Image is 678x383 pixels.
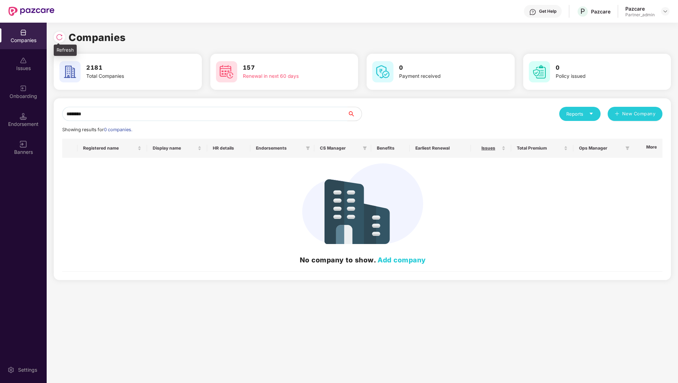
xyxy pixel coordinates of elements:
th: Display name [147,139,207,158]
img: svg+xml;base64,PHN2ZyB4bWxucz0iaHR0cDovL3d3dy53My5vcmcvMjAwMC9zdmciIHdpZHRoPSI2MCIgaGVpZ2h0PSI2MC... [529,61,550,82]
img: svg+xml;base64,PHN2ZyB4bWxucz0iaHR0cDovL3d3dy53My5vcmcvMjAwMC9zdmciIHdpZHRoPSI2MCIgaGVpZ2h0PSI2MC... [216,61,237,82]
h3: 2181 [86,63,175,72]
th: Registered name [77,139,147,158]
img: svg+xml;base64,PHN2ZyBpZD0iQ29tcGFuaWVzIiB4bWxucz0iaHR0cDovL3d3dy53My5vcmcvMjAwMC9zdmciIHdpZHRoPS... [20,29,27,36]
span: P [580,7,585,16]
span: Issues [477,145,501,151]
div: Total Companies [86,72,175,80]
div: Refresh [54,45,77,56]
span: Total Premium [517,145,562,151]
h3: 157 [243,63,332,72]
button: search [347,107,362,121]
img: New Pazcare Logo [8,7,54,16]
span: Showing results for [62,127,132,132]
img: svg+xml;base64,PHN2ZyB3aWR0aD0iMjAiIGhlaWdodD0iMjAiIHZpZXdCb3g9IjAgMCAyMCAyMCIgZmlsbD0ibm9uZSIgeG... [20,85,27,92]
img: svg+xml;base64,PHN2ZyB3aWR0aD0iMTQuNSIgaGVpZ2h0PSIxNC41IiB2aWV3Qm94PSIwIDAgMTYgMTYiIGZpbGw9Im5vbm... [20,113,27,120]
span: filter [363,146,367,150]
span: filter [625,146,630,150]
h3: 0 [556,63,645,72]
div: Policy issued [556,72,645,80]
th: More [633,139,662,158]
span: filter [624,144,631,152]
span: filter [304,144,311,152]
a: Add company [378,256,426,264]
span: filter [306,146,310,150]
h2: No company to show. [68,255,657,265]
span: Ops Manager [579,145,623,151]
button: plusNew Company [608,107,662,121]
div: Partner_admin [625,12,655,18]
h3: 0 [399,63,488,72]
img: svg+xml;base64,PHN2ZyBpZD0iSGVscC0zMngzMiIgeG1sbnM9Imh0dHA6Ly93d3cudzMub3JnLzIwMDAvc3ZnIiB3aWR0aD... [529,8,536,16]
div: Pazcare [625,5,655,12]
img: svg+xml;base64,PHN2ZyB4bWxucz0iaHR0cDovL3d3dy53My5vcmcvMjAwMC9zdmciIHdpZHRoPSIzNDIiIGhlaWdodD0iMj... [302,163,423,244]
span: New Company [622,110,656,117]
span: Endorsements [256,145,303,151]
th: Benefits [371,139,410,158]
div: Settings [16,366,39,373]
span: 0 companies. [104,127,132,132]
th: Earliest Renewal [410,139,470,158]
span: Registered name [83,145,136,151]
span: Display name [153,145,196,151]
span: search [347,111,362,117]
th: HR details [207,139,251,158]
img: svg+xml;base64,PHN2ZyBpZD0iSXNzdWVzX2Rpc2FibGVkIiB4bWxucz0iaHR0cDovL3d3dy53My5vcmcvMjAwMC9zdmciIH... [20,57,27,64]
img: svg+xml;base64,PHN2ZyBpZD0iRHJvcGRvd24tMzJ4MzIiIHhtbG5zPSJodHRwOi8vd3d3LnczLm9yZy8yMDAwL3N2ZyIgd2... [662,8,668,14]
span: filter [361,144,368,152]
img: svg+xml;base64,PHN2ZyBpZD0iU2V0dGluZy0yMHgyMCIgeG1sbnM9Imh0dHA6Ly93d3cudzMub3JnLzIwMDAvc3ZnIiB3aW... [7,366,14,373]
div: Pazcare [591,8,610,15]
img: svg+xml;base64,PHN2ZyB3aWR0aD0iMTYiIGhlaWdodD0iMTYiIHZpZXdCb3g9IjAgMCAxNiAxNiIgZmlsbD0ibm9uZSIgeG... [20,141,27,148]
div: Payment received [399,72,488,80]
h1: Companies [69,30,126,45]
img: svg+xml;base64,PHN2ZyB4bWxucz0iaHR0cDovL3d3dy53My5vcmcvMjAwMC9zdmciIHdpZHRoPSI2MCIgaGVpZ2h0PSI2MC... [372,61,393,82]
th: Total Premium [511,139,573,158]
div: Renewal in next 60 days [243,72,332,80]
div: Reports [566,110,594,117]
span: plus [615,111,619,117]
div: Get Help [539,8,556,14]
span: caret-down [589,111,594,116]
span: CS Manager [320,145,360,151]
th: Issues [471,139,512,158]
img: svg+xml;base64,PHN2ZyBpZD0iUmVsb2FkLTMyeDMyIiB4bWxucz0iaHR0cDovL3d3dy53My5vcmcvMjAwMC9zdmciIHdpZH... [56,34,63,41]
img: svg+xml;base64,PHN2ZyB4bWxucz0iaHR0cDovL3d3dy53My5vcmcvMjAwMC9zdmciIHdpZHRoPSI2MCIgaGVpZ2h0PSI2MC... [59,61,81,82]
